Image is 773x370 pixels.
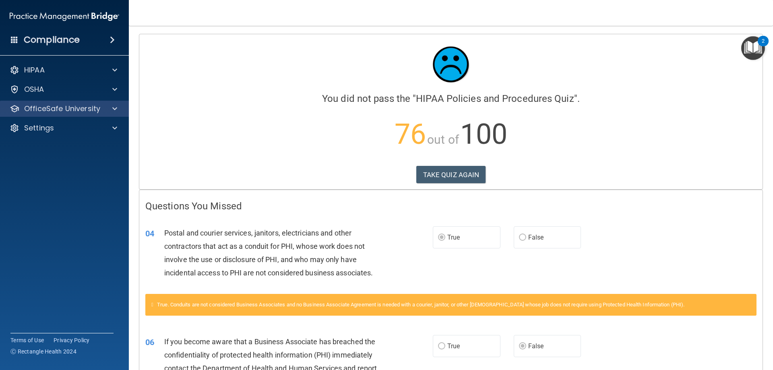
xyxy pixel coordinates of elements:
p: HIPAA [24,65,45,75]
span: 76 [395,118,426,151]
p: OSHA [24,85,44,94]
a: HIPAA [10,65,117,75]
span: HIPAA Policies and Procedures Quiz [416,93,574,104]
span: True [447,234,460,241]
div: 2 [762,41,765,52]
a: OfficeSafe University [10,104,117,114]
span: True. Conduits are not considered Business Associates and no Business Associate Agreement is need... [157,302,684,308]
p: Settings [24,123,54,133]
span: 06 [145,337,154,347]
input: True [438,343,445,349]
span: 100 [460,118,507,151]
span: False [528,234,544,241]
a: Privacy Policy [54,336,90,344]
span: Ⓒ Rectangle Health 2024 [10,347,76,356]
span: True [447,342,460,350]
button: TAKE QUIZ AGAIN [416,166,486,184]
span: out of [427,132,459,147]
img: PMB logo [10,8,119,25]
span: Postal and courier services, janitors, electricians and other contractors that act as a conduit f... [164,229,373,277]
input: True [438,235,445,241]
span: 04 [145,229,154,238]
p: OfficeSafe University [24,104,100,114]
a: OSHA [10,85,117,94]
h4: You did not pass the " ". [145,93,756,104]
span: False [528,342,544,350]
button: Open Resource Center, 2 new notifications [741,36,765,60]
h4: Compliance [24,34,80,45]
a: Terms of Use [10,336,44,344]
input: False [519,235,526,241]
h4: Questions You Missed [145,201,756,211]
img: sad_face.ecc698e2.jpg [427,40,475,89]
a: Settings [10,123,117,133]
input: False [519,343,526,349]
